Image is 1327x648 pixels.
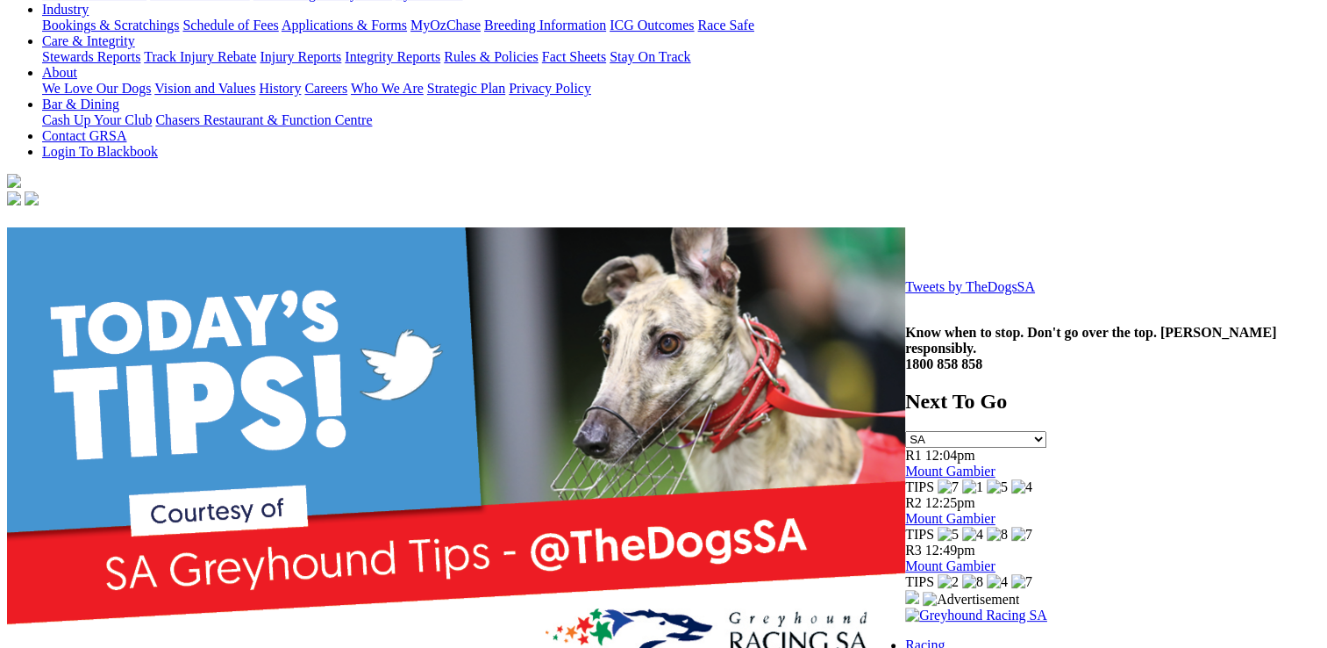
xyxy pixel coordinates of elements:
div: About [42,81,1320,97]
a: Cash Up Your Club [42,112,152,127]
img: 7 [938,479,959,495]
a: Bookings & Scratchings [42,18,179,32]
img: 5 [987,479,1008,495]
span: R2 [905,495,922,510]
strong: Know when to stop. Don't go over the top. [PERSON_NAME] responsibly. 1800 858 858 [905,325,1276,371]
a: Applications & Forms [282,18,407,32]
a: Industry [42,2,89,17]
a: Who We Are [351,81,424,96]
a: Privacy Policy [509,81,591,96]
img: 15187_Greyhounds_GreysPlayCentral_Resize_SA_WebsiteBanner_300x115_2025.jpg [905,590,919,604]
span: R3 [905,543,922,558]
a: Care & Integrity [42,33,135,48]
a: Stewards Reports [42,49,140,64]
a: Vision and Values [154,81,255,96]
a: History [259,81,301,96]
img: facebook.svg [7,191,21,205]
img: 7 [1011,574,1032,590]
a: ICG Outcomes [610,18,694,32]
a: Contact GRSA [42,128,126,143]
a: Schedule of Fees [182,18,278,32]
a: Rules & Policies [444,49,539,64]
span: 12:04pm [925,448,975,463]
span: TIPS [905,574,934,589]
a: Strategic Plan [427,81,505,96]
a: Track Injury Rebate [144,49,256,64]
a: Chasers Restaurant & Function Centre [155,112,372,127]
span: 12:49pm [925,543,975,558]
img: 4 [987,574,1008,590]
img: twitter.svg [25,191,39,205]
a: Login To Blackbook [42,144,158,159]
span: TIPS [905,479,934,494]
span: TIPS [905,527,934,542]
a: Careers [304,81,347,96]
a: We Love Our Dogs [42,81,151,96]
a: Mount Gambier [905,511,995,526]
span: 12:25pm [925,495,975,510]
img: 4 [962,527,983,543]
a: MyOzChase [410,18,481,32]
span: R1 [905,448,922,463]
img: 8 [962,574,983,590]
a: Stay On Track [610,49,690,64]
img: 8 [987,527,1008,543]
img: 2 [938,574,959,590]
img: logo-grsa-white.png [7,174,21,188]
div: Bar & Dining [42,112,1320,128]
img: Greyhound Racing SA [905,608,1047,623]
div: Industry [42,18,1320,33]
img: Advertisement [923,592,1019,608]
a: Integrity Reports [345,49,440,64]
a: Mount Gambier [905,464,995,479]
a: Breeding Information [484,18,606,32]
a: Injury Reports [260,49,341,64]
a: Fact Sheets [542,49,606,64]
img: 5 [938,527,959,543]
img: 7 [1011,527,1032,543]
div: Care & Integrity [42,49,1320,65]
img: 4 [1011,479,1032,495]
a: Bar & Dining [42,97,119,112]
a: Tweets by TheDogsSA [905,279,1035,294]
a: Mount Gambier [905,558,995,573]
img: 1 [962,479,983,495]
a: Race Safe [697,18,753,32]
a: About [42,65,77,80]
